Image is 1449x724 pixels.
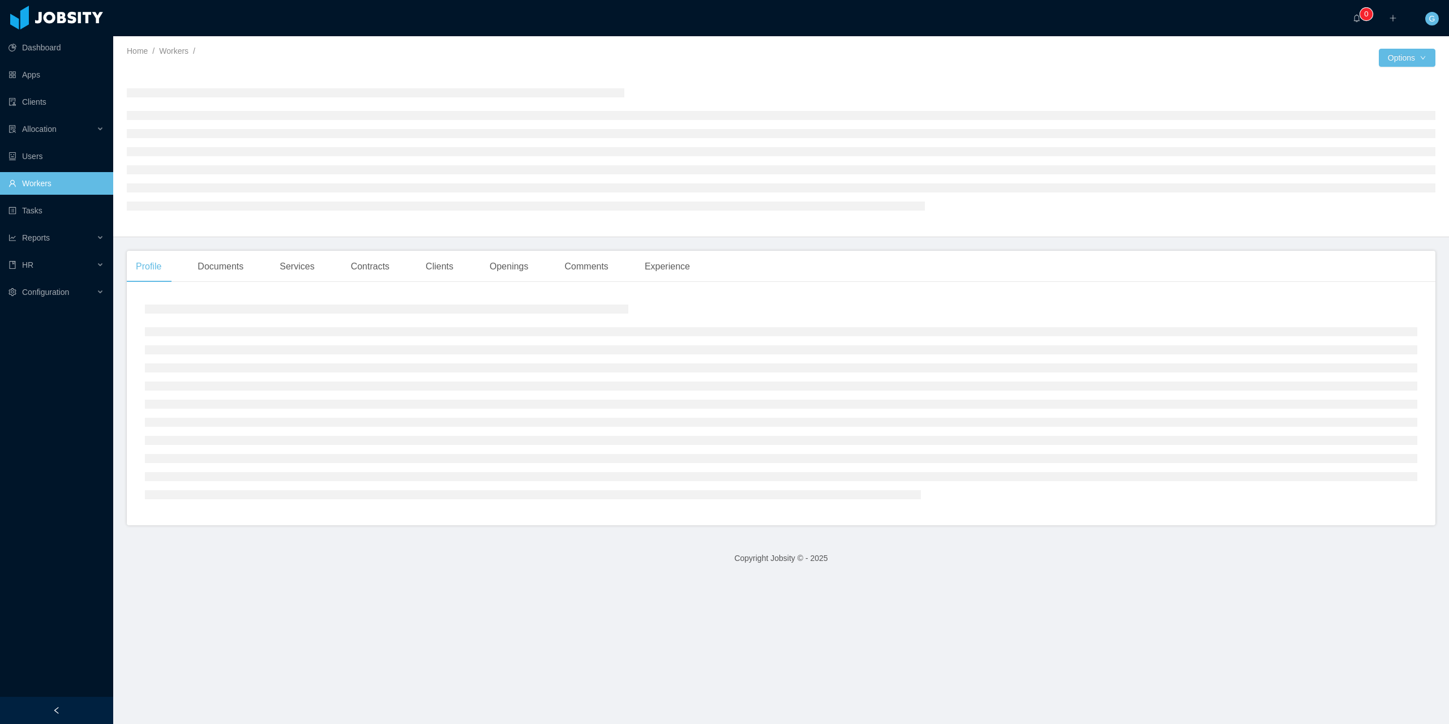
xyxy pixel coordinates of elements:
a: icon: auditClients [8,91,104,113]
div: Documents [188,251,252,282]
a: icon: robotUsers [8,145,104,168]
a: Home [127,46,148,55]
i: icon: solution [8,125,16,133]
sup: 0 [1361,8,1372,20]
span: HR [22,260,33,269]
div: Experience [636,251,699,282]
a: icon: pie-chartDashboard [8,36,104,59]
i: icon: book [8,261,16,269]
i: icon: setting [8,288,16,296]
div: Clients [417,251,462,282]
i: icon: plus [1389,14,1397,22]
span: / [193,46,195,55]
span: / [152,46,155,55]
span: Configuration [22,288,69,297]
span: G [1429,12,1435,25]
a: icon: userWorkers [8,172,104,195]
i: icon: line-chart [8,234,16,242]
button: Optionsicon: down [1379,49,1435,67]
a: Workers [159,46,188,55]
div: Comments [556,251,618,282]
footer: Copyright Jobsity © - 2025 [113,539,1449,578]
div: Contracts [342,251,398,282]
div: Services [271,251,323,282]
a: icon: profileTasks [8,199,104,222]
span: Allocation [22,125,57,134]
a: icon: appstoreApps [8,63,104,86]
div: Profile [127,251,170,282]
div: Openings [481,251,538,282]
span: Reports [22,233,50,242]
i: icon: bell [1353,14,1361,22]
